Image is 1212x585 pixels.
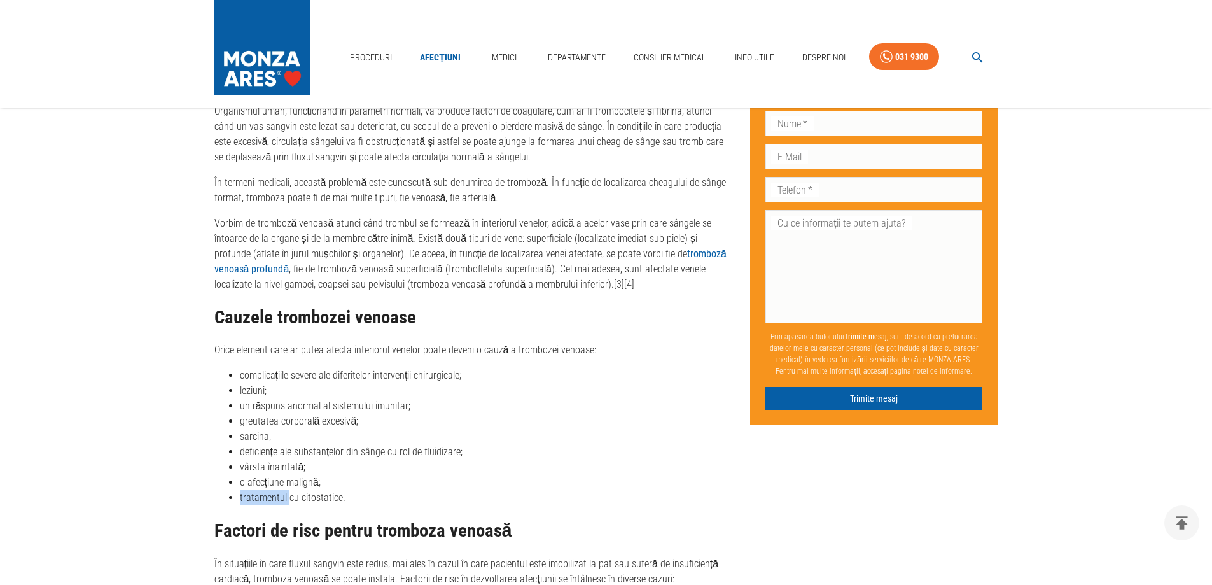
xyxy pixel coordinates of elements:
[869,43,939,71] a: 031 9300
[543,45,611,71] a: Departamente
[765,326,982,382] p: Prin apăsarea butonului , sunt de acord cu prelucrarea datelor mele cu caracter personal (ce pot ...
[240,490,730,505] li: tratamentul cu citostatice.
[730,45,779,71] a: Info Utile
[240,475,730,490] li: o afecțiune malignă;
[415,45,466,71] a: Afecțiuni
[240,444,730,460] li: deficiențe ale substanțelor din sânge cu rol de fluidizare;
[214,216,730,292] p: Vorbim de tromboză venoasă atunci când trombul se formează în interiorul venelor, adică a acelor ...
[765,387,982,411] button: Trimite mesaj
[240,368,730,383] li: complicațiile severe ale diferitelor intervenții chirurgicale;
[214,521,730,541] h2: Factori de risc pentru tromboza venoasă
[214,342,730,358] p: Orice element care ar putea afecta interiorul venelor poate deveni o cauză a trombozei venoase:
[1164,505,1199,540] button: delete
[797,45,851,71] a: Despre Noi
[484,45,524,71] a: Medici
[214,175,730,206] p: În termeni medicali, această problemă este cunoscută sub denumirea de tromboză. În funcție de loc...
[240,383,730,398] li: leziuni;
[240,460,730,475] li: vârsta înaintată;
[214,248,727,275] a: tromboză venoasă profundă
[895,49,928,65] div: 031 9300
[240,429,730,444] li: sarcina;
[844,332,887,341] b: Trimite mesaj
[345,45,397,71] a: Proceduri
[629,45,711,71] a: Consilier Medical
[240,398,730,414] li: un răspuns anormal al sistemului imunitar;
[214,307,730,328] h2: Cauzele trombozei venoase
[214,104,730,165] p: Organismul uman, funcționând în parametri normali, va produce factori de coagulare, cum ar fi tro...
[240,414,730,429] li: greutatea corporală excesivă;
